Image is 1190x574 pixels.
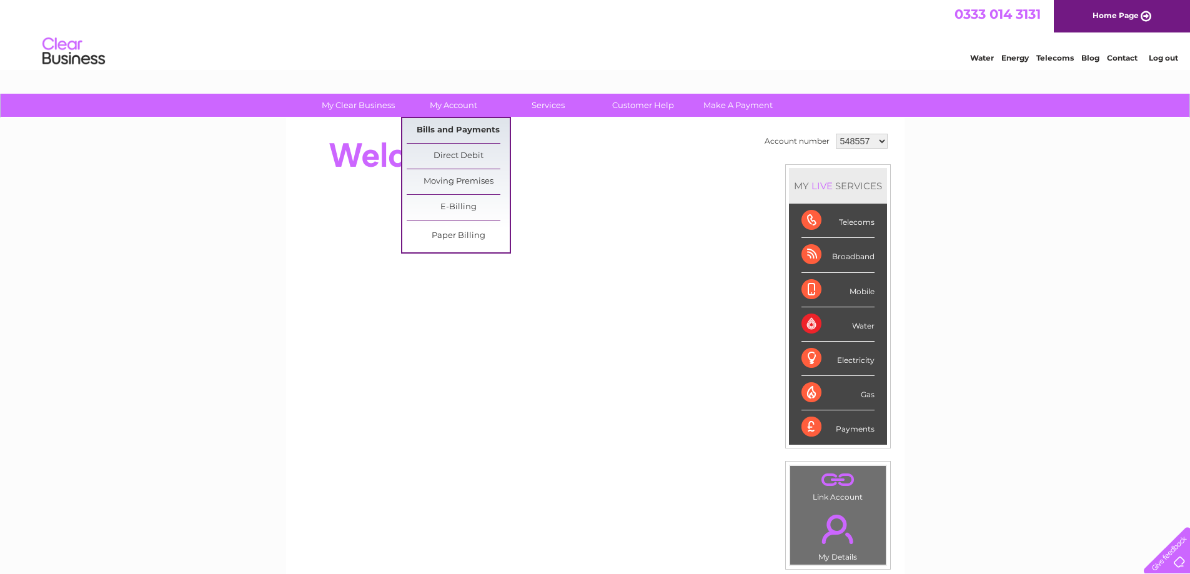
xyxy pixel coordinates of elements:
[793,507,883,551] a: .
[801,307,875,342] div: Water
[790,504,886,565] td: My Details
[407,118,510,143] a: Bills and Payments
[801,204,875,238] div: Telecoms
[497,94,600,117] a: Services
[801,376,875,410] div: Gas
[801,410,875,444] div: Payments
[954,6,1041,22] a: 0333 014 3131
[793,469,883,491] a: .
[801,342,875,376] div: Electricity
[1036,53,1074,62] a: Telecoms
[801,238,875,272] div: Broadband
[790,465,886,505] td: Link Account
[407,144,510,169] a: Direct Debit
[761,131,833,152] td: Account number
[592,94,695,117] a: Customer Help
[42,32,106,71] img: logo.png
[1001,53,1029,62] a: Energy
[1081,53,1099,62] a: Blog
[801,273,875,307] div: Mobile
[407,169,510,194] a: Moving Premises
[687,94,790,117] a: Make A Payment
[789,168,887,204] div: MY SERVICES
[407,195,510,220] a: E-Billing
[1107,53,1138,62] a: Contact
[402,94,505,117] a: My Account
[307,94,410,117] a: My Clear Business
[809,180,835,192] div: LIVE
[407,224,510,249] a: Paper Billing
[300,7,891,61] div: Clear Business is a trading name of Verastar Limited (registered in [GEOGRAPHIC_DATA] No. 3667643...
[1149,53,1178,62] a: Log out
[970,53,994,62] a: Water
